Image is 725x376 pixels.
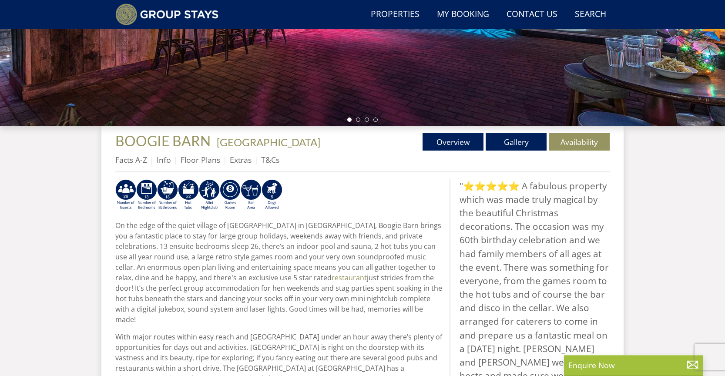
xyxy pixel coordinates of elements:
[136,179,157,211] img: AD_4nXcew-S3Hj2CtwYal5e0cReEkQr5T-_4d6gXrBODl5Yf4flAkI5jKYHJGEskT379upyLHmamznc4iiocxkvD6F5u1lePi...
[217,136,320,148] a: [GEOGRAPHIC_DATA]
[115,220,443,325] p: On the edge of the quiet village of [GEOGRAPHIC_DATA] in [GEOGRAPHIC_DATA], Boogie Barn brings yo...
[503,5,561,24] a: Contact Us
[486,133,547,151] a: Gallery
[213,136,320,148] span: -
[181,154,220,165] a: Floor Plans
[332,273,367,282] a: restaurant
[115,132,211,149] span: BOOGIE BARN
[423,133,483,151] a: Overview
[241,179,262,211] img: AD_4nXeUnLxUhQNc083Qf4a-s6eVLjX_ttZlBxbnREhztiZs1eT9moZ8e5Fzbx9LK6K9BfRdyv0AlCtKptkJvtknTFvAhI3RM...
[178,179,199,211] img: AD_4nXeXKMGNQXYShWO88AAsfLf0dnpDz1AQtkzBSTvXfyhYyrIrgKRp-6xpNfQDSPzMNqtJsBafU8P4iXqd_x8fOwkBUpMyT...
[230,154,252,165] a: Extras
[115,132,213,149] a: BOOGIE BARN
[220,179,241,211] img: AD_4nXdrZMsjcYNLGsKuA84hRzvIbesVCpXJ0qqnwZoX5ch9Zjv73tWe4fnFRs2gJ9dSiUubhZXckSJX_mqrZBmYExREIfryF...
[568,359,699,371] p: Enquire Now
[571,5,610,24] a: Search
[549,133,610,151] a: Availability
[433,5,493,24] a: My Booking
[157,154,171,165] a: Info
[115,3,218,25] img: Group Stays
[367,5,423,24] a: Properties
[115,154,147,165] a: Facts A-Z
[261,154,279,165] a: T&Cs
[157,179,178,211] img: AD_4nXch0wl_eAN-18swiGi7xjTEB8D9_R8KKTxEFOMmXvHtkjvXVqxka7AP3oNzBoQzy0mcE855aU69hMrC4kQj9MYQAknh_...
[262,179,282,211] img: AD_4nXenrpR1u9Vf4n_0__QjbX1jZMIDbaN_FBJNKweTVwrwxiWkV4B7zAezDsESgfnxIg586gONyuI_JJw1u1PACtY5SRNqj...
[115,179,136,211] img: AD_4nXf0cVrKUD6Ivpf92jhNE1qwAzh-T96B1ZATnNG8CC6GhVDJi2v7o3XxnDGWlu9B8Y-aqG7XODC46qblOnKzs7AR7Jpd7...
[199,179,220,211] img: AD_4nXedjAfRDOI8674Tmc88ZGG0XTOMc0SCbAoUNsZxsDsl46sRR4hTv0ACdFBRviPaO18qA-X-rA6-XnPyJEsrxmWb6Mxmz...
